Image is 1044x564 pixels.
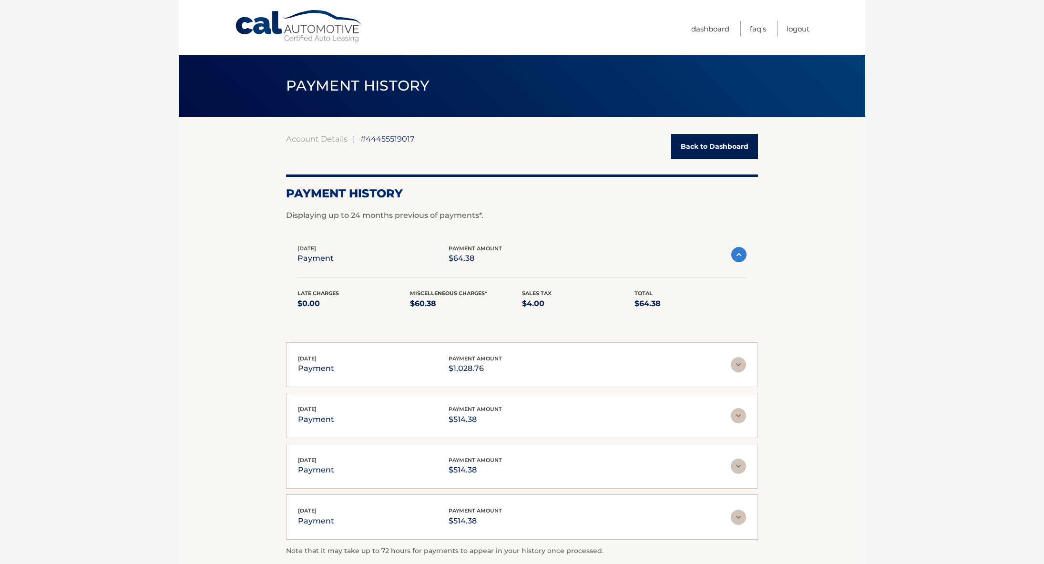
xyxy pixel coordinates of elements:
[286,545,758,557] p: Note that it may take up to 72 hours for payments to appear in your history once processed.
[286,77,430,94] span: PAYMENT HISTORY
[635,297,747,310] p: $64.38
[298,463,334,477] p: payment
[298,507,317,514] span: [DATE]
[731,357,746,372] img: accordion-rest.svg
[635,290,653,297] span: Total
[449,406,502,412] span: payment amount
[449,514,502,528] p: $514.38
[731,459,746,474] img: accordion-rest.svg
[449,245,502,252] span: payment amount
[298,355,317,362] span: [DATE]
[235,10,363,43] a: Cal Automotive
[410,297,522,310] p: $60.38
[522,297,635,310] p: $4.00
[787,21,809,37] a: Logout
[298,514,334,528] p: payment
[410,290,487,297] span: Miscelleneous Charges*
[731,510,746,525] img: accordion-rest.svg
[449,355,502,362] span: payment amount
[298,413,334,426] p: payment
[286,210,758,221] p: Displaying up to 24 months previous of payments*.
[731,408,746,423] img: accordion-rest.svg
[449,457,502,463] span: payment amount
[449,463,502,477] p: $514.38
[298,362,334,375] p: payment
[522,290,552,297] span: Sales Tax
[297,252,334,265] p: payment
[298,406,317,412] span: [DATE]
[691,21,729,37] a: Dashboard
[297,245,316,252] span: [DATE]
[449,362,502,375] p: $1,028.76
[449,413,502,426] p: $514.38
[353,134,355,144] span: |
[297,290,339,297] span: Late Charges
[360,134,415,144] span: #44455519017
[731,247,747,262] img: accordion-active.svg
[298,457,317,463] span: [DATE]
[449,252,502,265] p: $64.38
[297,297,410,310] p: $0.00
[286,134,348,144] a: Account Details
[671,134,758,159] a: Back to Dashboard
[449,507,502,514] span: payment amount
[750,21,766,37] a: FAQ's
[286,186,758,201] h2: Payment History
